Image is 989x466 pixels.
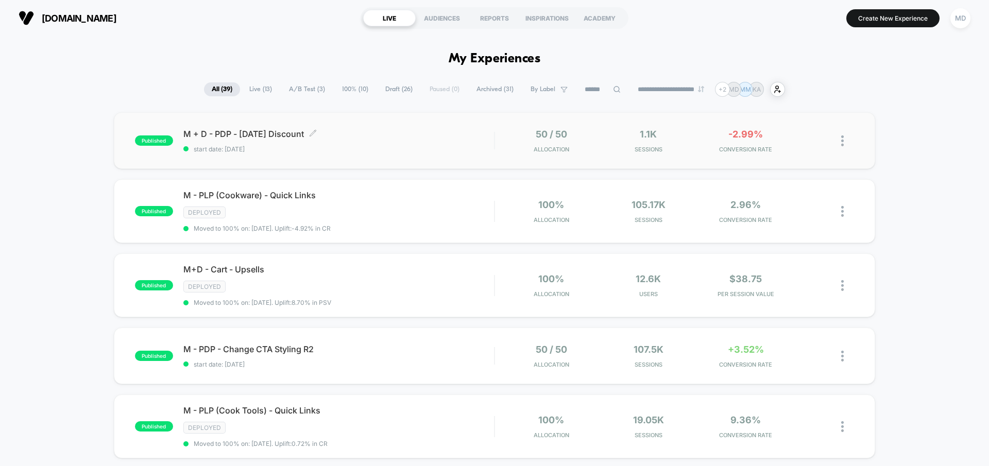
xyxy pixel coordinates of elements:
[183,422,226,434] span: Deployed
[204,82,240,96] span: All ( 39 )
[536,344,567,355] span: 50 / 50
[728,344,764,355] span: +3.52%
[603,290,695,298] span: Users
[183,145,494,153] span: start date: [DATE]
[947,8,974,29] button: MD
[634,344,663,355] span: 107.5k
[632,199,666,210] span: 105.17k
[603,146,695,153] span: Sessions
[183,190,494,200] span: M - PLP (Cookware) - Quick Links
[281,82,333,96] span: A/B Test ( 3 )
[715,82,730,97] div: + 2
[135,280,173,290] span: published
[841,351,844,361] img: close
[135,351,173,361] span: published
[740,85,751,93] p: MM
[363,10,416,26] div: LIVE
[42,13,116,24] span: [DOMAIN_NAME]
[194,299,331,306] span: Moved to 100% on: [DATE] . Uplift: 8.70% in PSV
[334,82,376,96] span: 100% ( 10 )
[841,280,844,291] img: close
[841,206,844,217] img: close
[753,85,761,93] p: KA
[603,432,695,439] span: Sessions
[700,146,792,153] span: CONVERSION RATE
[534,361,569,368] span: Allocation
[700,361,792,368] span: CONVERSION RATE
[700,432,792,439] span: CONVERSION RATE
[730,415,761,425] span: 9.36%
[183,264,494,274] span: M+D - Cart - Upsells
[700,290,792,298] span: PER SESSION VALUE
[730,199,761,210] span: 2.96%
[534,290,569,298] span: Allocation
[531,85,555,93] span: By Label
[468,10,521,26] div: REPORTS
[950,8,970,28] div: MD
[538,273,564,284] span: 100%
[135,135,173,146] span: published
[15,10,120,26] button: [DOMAIN_NAME]
[183,206,226,218] span: Deployed
[194,440,328,447] span: Moved to 100% on: [DATE] . Uplift: 0.72% in CR
[534,216,569,223] span: Allocation
[469,82,521,96] span: Archived ( 31 )
[728,129,763,140] span: -2.99%
[183,281,226,292] span: Deployed
[135,206,173,216] span: published
[603,361,695,368] span: Sessions
[378,82,420,96] span: Draft ( 26 )
[573,10,626,26] div: ACADEMY
[538,415,564,425] span: 100%
[729,273,762,284] span: $38.75
[536,129,567,140] span: 50 / 50
[135,421,173,432] span: published
[449,51,541,66] h1: My Experiences
[841,421,844,432] img: close
[534,432,569,439] span: Allocation
[183,405,494,416] span: M - PLP (Cook Tools) - Quick Links
[242,82,280,96] span: Live ( 13 )
[633,415,664,425] span: 19.05k
[19,10,34,26] img: Visually logo
[846,9,940,27] button: Create New Experience
[416,10,468,26] div: AUDIENCES
[183,344,494,354] span: M - PDP - Change CTA Styling R2
[183,360,494,368] span: start date: [DATE]
[194,225,331,232] span: Moved to 100% on: [DATE] . Uplift: -4.92% in CR
[521,10,573,26] div: INSPIRATIONS
[534,146,569,153] span: Allocation
[183,129,494,139] span: M + D - PDP - [DATE] Discount
[538,199,564,210] span: 100%
[841,135,844,146] img: close
[729,85,739,93] p: MD
[636,273,661,284] span: 12.6k
[700,216,792,223] span: CONVERSION RATE
[698,86,704,92] img: end
[603,216,695,223] span: Sessions
[640,129,657,140] span: 1.1k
